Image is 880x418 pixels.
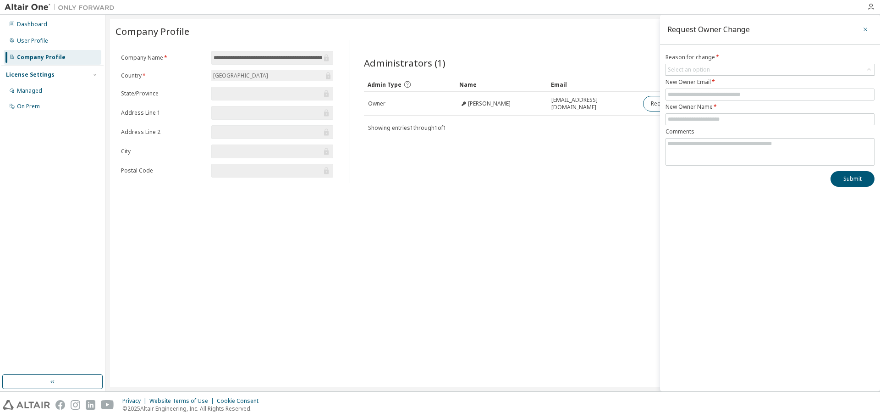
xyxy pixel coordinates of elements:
div: [GEOGRAPHIC_DATA] [211,70,333,81]
div: License Settings [6,71,55,78]
img: altair_logo.svg [3,400,50,410]
img: youtube.svg [101,400,114,410]
div: Website Terms of Use [149,397,217,405]
label: Address Line 1 [121,109,206,117]
div: Select an option [666,64,874,75]
div: Email [551,77,635,92]
label: Address Line 2 [121,128,206,136]
img: instagram.svg [71,400,80,410]
label: New Owner Name [665,103,874,111]
img: facebook.svg [55,400,65,410]
span: Administrators (1) [364,56,445,69]
div: Select an option [668,66,710,73]
span: Owner [368,100,385,107]
div: Cookie Consent [217,397,264,405]
label: State/Province [121,90,206,97]
span: [EMAIL_ADDRESS][DOMAIN_NAME] [551,96,635,111]
div: Privacy [122,397,149,405]
span: Showing entries 1 through 1 of 1 [368,124,446,132]
span: Company Profile [115,25,189,38]
label: Reason for change [665,54,874,61]
label: City [121,148,206,155]
img: Altair One [5,3,119,12]
label: Country [121,72,206,79]
div: User Profile [17,37,48,45]
label: New Owner Email [665,78,874,86]
span: [PERSON_NAME] [468,100,511,107]
div: On Prem [17,103,40,110]
div: Company Profile [17,54,66,61]
span: Admin Type [368,81,401,89]
div: Name [459,77,544,92]
img: linkedin.svg [86,400,95,410]
div: Managed [17,87,42,95]
label: Company Name [121,54,206,61]
p: © 2025 Altair Engineering, Inc. All Rights Reserved. [122,405,264,412]
label: Postal Code [121,167,206,174]
div: [GEOGRAPHIC_DATA] [212,71,269,81]
button: Submit [830,171,874,187]
div: Request Owner Change [667,26,750,33]
label: Comments [665,128,874,135]
button: Request Owner Change [643,96,720,111]
div: Dashboard [17,21,47,28]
